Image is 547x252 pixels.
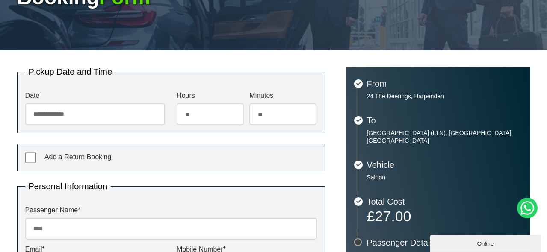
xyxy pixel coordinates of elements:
p: 24 The Deerings, Harpenden [367,92,522,100]
label: Date [25,92,165,99]
h3: To [367,116,522,125]
h3: Total Cost [367,197,522,206]
p: [GEOGRAPHIC_DATA] (LTN), [GEOGRAPHIC_DATA], [GEOGRAPHIC_DATA] [367,129,522,144]
span: 27.00 [375,208,411,224]
h3: From [367,79,522,88]
legend: Personal Information [25,182,111,190]
p: Saloon [367,173,522,181]
iframe: chat widget [430,233,543,252]
label: Minutes [249,92,316,99]
p: £ [367,210,522,222]
label: Hours [177,92,244,99]
h3: Passenger Details [367,238,522,247]
input: Add a Return Booking [25,152,36,163]
label: Passenger Name [25,207,317,214]
span: Add a Return Booking [44,153,112,161]
legend: Pickup Date and Time [25,67,116,76]
h3: Vehicle [367,161,522,169]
